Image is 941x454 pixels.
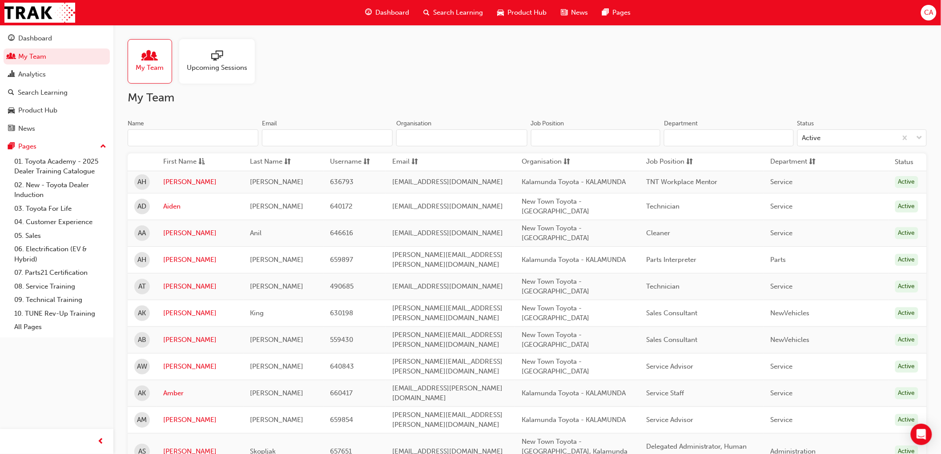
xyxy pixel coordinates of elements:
[11,242,110,266] a: 06. Electrification (EV & Hybrid)
[262,119,277,128] div: Email
[163,362,237,372] a: [PERSON_NAME]
[434,8,483,18] span: Search Learning
[392,157,410,168] span: Email
[531,129,661,146] input: Job Position
[771,202,793,210] span: Service
[522,157,562,168] span: Organisation
[498,7,504,18] span: car-icon
[330,389,353,397] span: 660417
[531,119,564,128] div: Job Position
[262,129,393,146] input: Email
[797,119,814,128] div: Status
[198,157,205,168] span: asc-icon
[250,256,303,264] span: [PERSON_NAME]
[250,157,299,168] button: Last Namesorting-icon
[895,361,918,373] div: Active
[163,201,237,212] a: Aiden
[895,157,914,167] th: Status
[802,133,821,143] div: Active
[138,281,146,292] span: AT
[895,201,918,213] div: Active
[522,277,589,296] span: New Town Toyota - [GEOGRAPHIC_DATA]
[809,157,816,168] span: sorting-icon
[11,178,110,202] a: 02. New - Toyota Dealer Induction
[138,201,147,212] span: AD
[187,63,247,73] span: Upcoming Sessions
[563,157,570,168] span: sorting-icon
[11,202,110,216] a: 03. Toyota For Life
[18,141,36,152] div: Pages
[646,202,680,210] span: Technician
[4,48,110,65] a: My Team
[163,228,237,238] a: [PERSON_NAME]
[522,331,589,349] span: New Town Toyota - [GEOGRAPHIC_DATA]
[136,63,164,73] span: My Team
[330,202,353,210] span: 640172
[771,282,793,290] span: Service
[138,308,146,318] span: AK
[4,3,75,23] a: Trak
[330,282,354,290] span: 490685
[138,177,147,187] span: AH
[392,229,503,237] span: [EMAIL_ADDRESS][DOMAIN_NAME]
[163,157,212,168] button: First Nameasc-icon
[924,8,933,18] span: CA
[330,178,354,186] span: 636793
[4,30,110,47] a: Dashboard
[211,50,223,63] span: sessionType_ONLINE_URL-icon
[8,53,15,61] span: people-icon
[330,157,379,168] button: Usernamesorting-icon
[330,229,353,237] span: 646616
[4,66,110,83] a: Analytics
[646,178,718,186] span: TNT Workplace Mentor
[392,178,503,186] span: [EMAIL_ADDRESS][DOMAIN_NAME]
[392,157,441,168] button: Emailsorting-icon
[522,416,626,424] span: Kalamunda Toyota - KALAMUNDA
[771,389,793,397] span: Service
[376,8,410,18] span: Dashboard
[163,177,237,187] a: [PERSON_NAME]
[664,129,794,146] input: Department
[250,362,303,370] span: [PERSON_NAME]
[137,415,147,425] span: AM
[250,309,264,317] span: King
[18,69,46,80] div: Analytics
[771,157,820,168] button: Departmentsorting-icon
[330,256,353,264] span: 659897
[18,88,68,98] div: Search Learning
[554,4,595,22] a: news-iconNews
[250,229,261,237] span: Anil
[163,281,237,292] a: [PERSON_NAME]
[646,416,693,424] span: Service Advisor
[330,157,362,168] span: Username
[11,320,110,334] a: All Pages
[138,255,147,265] span: AH
[921,5,937,20] button: CA
[895,414,918,426] div: Active
[392,282,503,290] span: [EMAIL_ADDRESS][DOMAIN_NAME]
[138,335,146,345] span: AB
[771,178,793,186] span: Service
[250,336,303,344] span: [PERSON_NAME]
[138,228,146,238] span: AA
[4,28,110,138] button: DashboardMy TeamAnalyticsSearch LearningProduct HubNews
[330,362,354,370] span: 640843
[8,71,15,79] span: chart-icon
[522,224,589,242] span: New Town Toyota - [GEOGRAPHIC_DATA]
[895,254,918,266] div: Active
[522,157,571,168] button: Organisationsorting-icon
[18,33,52,44] div: Dashboard
[4,84,110,101] a: Search Learning
[522,256,626,264] span: Kalamunda Toyota - KALAMUNDA
[561,7,568,18] span: news-icon
[11,293,110,307] a: 09. Technical Training
[128,39,179,84] a: My Team
[8,89,14,97] span: search-icon
[100,141,106,153] span: up-icon
[8,35,15,43] span: guage-icon
[128,119,144,128] div: Name
[128,91,927,105] h2: My Team
[11,155,110,178] a: 01. Toyota Academy - 2025 Dealer Training Catalogue
[98,436,105,447] span: prev-icon
[8,125,15,133] span: news-icon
